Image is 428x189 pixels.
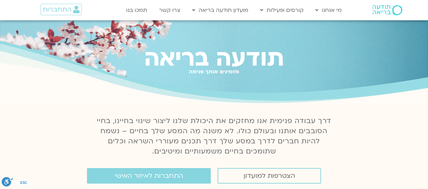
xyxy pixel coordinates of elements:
[123,4,151,17] a: תמכו בנו
[373,5,402,15] img: תודעה בריאה
[257,4,307,17] a: קורסים ופעילות
[156,4,184,17] a: צרו קשר
[312,4,345,17] a: מי אנחנו
[87,168,211,184] a: התחברות לאיזור האישי
[218,168,321,184] a: הצטרפות למועדון
[93,116,335,157] p: דרך עבודה פנימית אנו מחזקים את היכולת שלנו ליצור שינוי בחיינו, בחיי הסובבים אותנו ובעולם כולו. לא...
[41,4,82,15] a: התחברות
[189,4,252,17] a: מועדון תודעה בריאה
[244,172,295,180] span: הצטרפות למועדון
[43,6,71,13] span: התחברות
[115,172,183,180] span: התחברות לאיזור האישי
